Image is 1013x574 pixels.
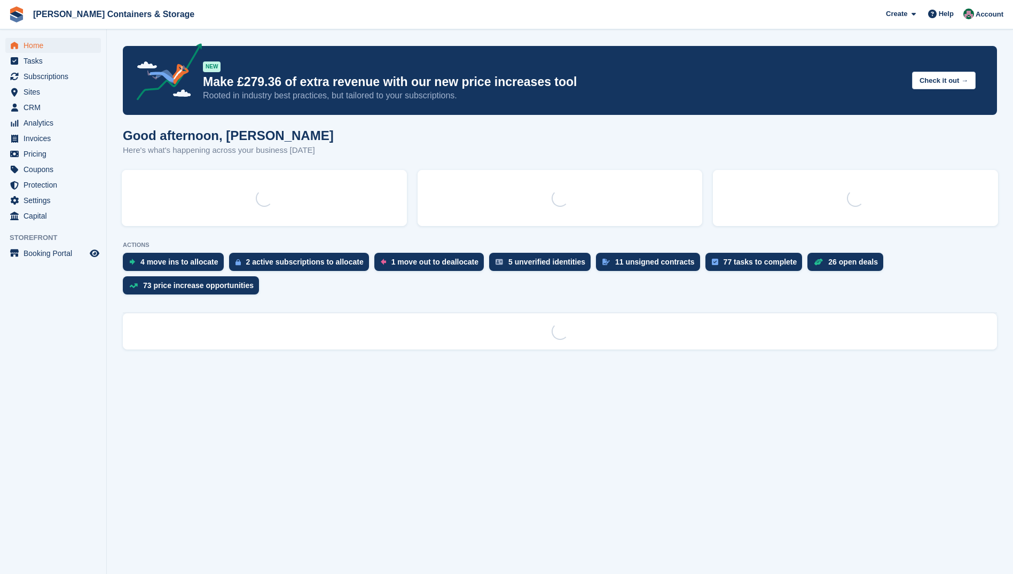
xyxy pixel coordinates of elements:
[5,100,101,115] a: menu
[724,258,797,266] div: 77 tasks to complete
[5,131,101,146] a: menu
[123,276,264,300] a: 73 price increase opportunities
[5,146,101,161] a: menu
[10,232,106,243] span: Storefront
[5,84,101,99] a: menu
[23,246,88,261] span: Booking Portal
[23,208,88,223] span: Capital
[123,128,334,143] h1: Good afternoon, [PERSON_NAME]
[23,38,88,53] span: Home
[88,247,101,260] a: Preview store
[23,69,88,84] span: Subscriptions
[129,283,138,288] img: price_increase_opportunities-93ffe204e8149a01c8c9dc8f82e8f89637d9d84a8eef4429ea346261dce0b2c0.svg
[814,258,823,266] img: deal-1b604bf984904fb50ccaf53a9ad4b4a5d6e5aea283cecdc64d6e3604feb123c2.svg
[23,84,88,99] span: Sites
[123,144,334,157] p: Here's what's happening across your business [DATE]
[23,100,88,115] span: CRM
[381,259,386,265] img: move_outs_to_deallocate_icon-f764333ba52eb49d3ac5e1228854f67142a1ed5810a6f6cc68b1a99e826820c5.svg
[5,115,101,130] a: menu
[203,61,221,72] div: NEW
[203,90,904,102] p: Rooted in industry best practices, but tailored to your subscriptions.
[886,9,907,19] span: Create
[5,177,101,192] a: menu
[23,193,88,208] span: Settings
[596,253,705,276] a: 11 unsigned contracts
[143,281,254,290] div: 73 price increase opportunities
[29,5,199,23] a: [PERSON_NAME] Containers & Storage
[9,6,25,22] img: stora-icon-8386f47178a22dfd0bd8f6a31ec36ba5ce8667c1dd55bd0f319d3a0aa187defe.svg
[705,253,808,276] a: 77 tasks to complete
[5,53,101,68] a: menu
[828,258,878,266] div: 26 open deals
[615,258,695,266] div: 11 unsigned contracts
[602,259,610,265] img: contract_signature_icon-13c848040528278c33f63329250d36e43548de30e8caae1d1a13099fd9432cc5.svg
[229,253,374,276] a: 2 active subscriptions to allocate
[123,242,997,249] p: ACTIONS
[489,253,596,276] a: 5 unverified identities
[939,9,954,19] span: Help
[496,259,503,265] img: verify_identity-adf6edd0f0f0b5bbfe63781bf79b02c33cf7c696d77639b501bdc392416b5a36.svg
[129,259,135,265] img: move_ins_to_allocate_icon-fdf77a2bb77ea45bf5b3d319d69a93e2d87916cf1d5bf7949dd705db3b84f3ca.svg
[807,253,889,276] a: 26 open deals
[203,74,904,90] p: Make £279.36 of extra revenue with our new price increases tool
[246,258,364,266] div: 2 active subscriptions to allocate
[963,9,974,19] img: Julia Marcham
[508,258,585,266] div: 5 unverified identities
[912,72,976,89] button: Check it out →
[23,131,88,146] span: Invoices
[5,69,101,84] a: menu
[5,208,101,223] a: menu
[140,258,218,266] div: 4 move ins to allocate
[374,253,489,276] a: 1 move out to deallocate
[23,53,88,68] span: Tasks
[5,246,101,261] a: menu
[5,193,101,208] a: menu
[23,162,88,177] span: Coupons
[976,9,1003,20] span: Account
[23,146,88,161] span: Pricing
[235,259,241,266] img: active_subscription_to_allocate_icon-d502201f5373d7db506a760aba3b589e785aa758c864c3986d89f69b8ff3...
[391,258,478,266] div: 1 move out to deallocate
[23,177,88,192] span: Protection
[128,43,202,104] img: price-adjustments-announcement-icon-8257ccfd72463d97f412b2fc003d46551f7dbcb40ab6d574587a9cd5c0d94...
[712,259,718,265] img: task-75834270c22a3079a89374b754ae025e5fb1db73e45f91037f5363f120a921f8.svg
[5,38,101,53] a: menu
[123,253,229,276] a: 4 move ins to allocate
[23,115,88,130] span: Analytics
[5,162,101,177] a: menu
